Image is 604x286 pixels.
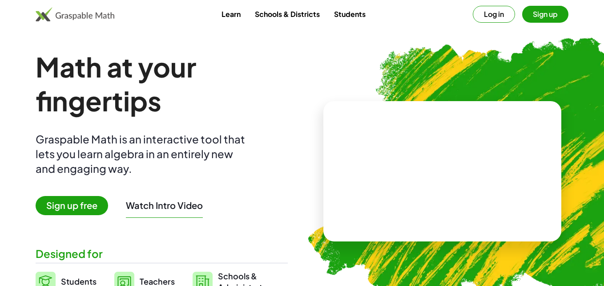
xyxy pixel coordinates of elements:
[376,138,509,204] video: What is this? This is dynamic math notation. Dynamic math notation plays a central role in how Gr...
[36,132,249,176] div: Graspable Math is an interactive tool that lets you learn algebra in an entirely new and engaging...
[214,6,248,22] a: Learn
[473,6,515,23] button: Log in
[248,6,327,22] a: Schools & Districts
[36,50,288,118] h1: Math at your fingertips
[36,196,108,215] span: Sign up free
[522,6,568,23] button: Sign up
[36,246,288,261] div: Designed for
[126,200,203,211] button: Watch Intro Video
[327,6,373,22] a: Students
